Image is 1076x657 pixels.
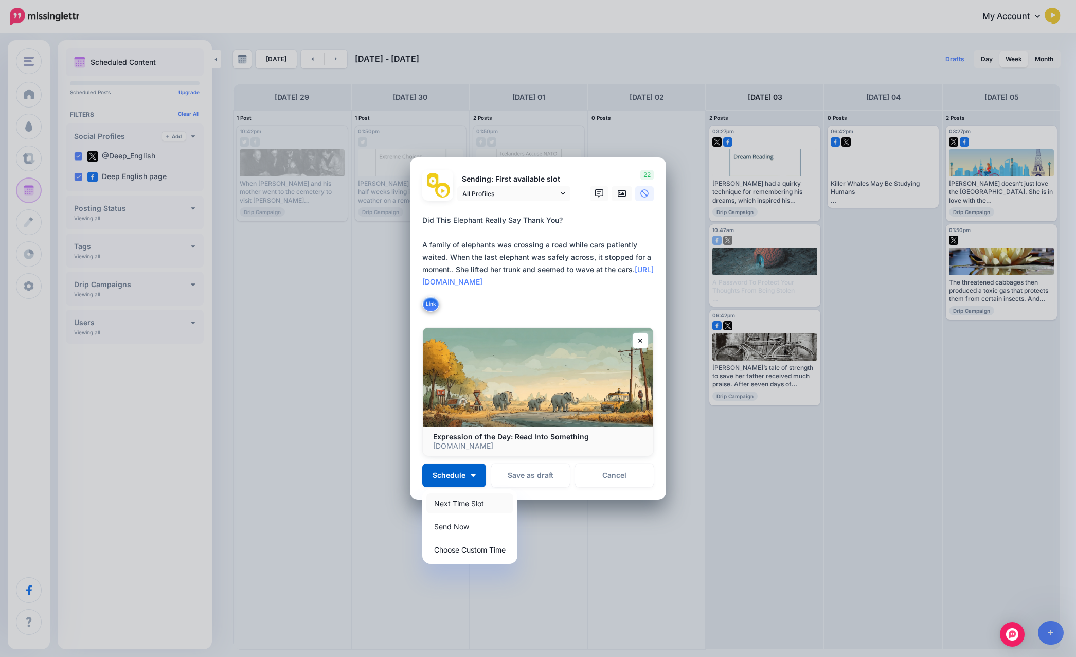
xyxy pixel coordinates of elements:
a: Choose Custom Time [426,540,513,560]
b: Expression of the Day: Read Into Something [433,432,589,441]
div: Schedule [422,489,517,564]
a: Send Now [426,517,513,537]
p: Sending: First available slot [457,173,570,185]
div: Did This Elephant Really Say Thank You? A family of elephants was crossing a road while cars pati... [422,214,659,288]
button: Schedule [422,464,486,487]
img: ENNuNvEK-24209.png [435,183,450,198]
p: [DOMAIN_NAME] [433,441,643,451]
a: Next Time Slot [426,493,513,513]
a: All Profiles [457,186,570,201]
a: Cancel [575,464,654,487]
img: arrow-down-white.png [471,474,476,477]
span: 22 [640,170,654,180]
img: 10557328_796008283777452_3749629977123871531_n-bsa34834.jpg [425,173,440,188]
button: Save as draft [491,464,570,487]
span: Schedule [433,472,465,479]
button: Link [422,296,439,312]
div: Open Intercom Messenger [1000,622,1025,647]
span: All Profiles [462,188,558,199]
img: Expression of the Day: Read Into Something [423,328,653,427]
